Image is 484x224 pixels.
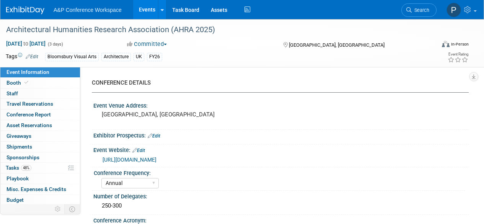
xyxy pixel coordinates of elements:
button: Committed [124,40,170,48]
i: Booth reservation complete [24,80,28,85]
span: Asset Reservations [7,122,52,128]
span: Giveaways [7,133,31,139]
a: Conference Report [0,110,80,120]
span: (3 days) [47,42,63,47]
span: Playbook [7,175,29,181]
span: to [22,41,29,47]
a: Edit [148,133,160,139]
a: Sponsorships [0,152,80,163]
span: Conference Report [7,111,51,118]
td: Toggle Event Tabs [65,204,80,214]
div: Architecture [101,53,131,61]
div: CONFERENCE DETAILS [92,79,463,87]
pre: [GEOGRAPHIC_DATA], [GEOGRAPHIC_DATA] [102,111,241,118]
div: UK [134,53,144,61]
a: Staff [0,88,80,99]
div: Conference Frequency: [94,167,465,177]
div: Number of Delegates: [93,191,469,200]
span: Shipments [7,144,32,150]
div: FY26 [147,53,162,61]
div: Event Website: [93,144,469,154]
div: Event Format [401,40,469,51]
div: Bloomsbury Visual Arts [45,53,99,61]
a: Playbook [0,173,80,184]
div: Event Venue Address: [93,100,469,110]
span: Tasks [6,165,31,171]
span: Travel Reservations [7,101,53,107]
a: Shipments [0,142,80,152]
a: Search [401,3,437,17]
a: Booth [0,78,80,88]
div: Exhibitor Prospectus: [93,130,469,140]
a: Misc. Expenses & Credits [0,184,80,195]
span: Search [412,7,429,13]
div: In-Person [451,41,469,47]
div: Event Rating [448,52,468,56]
a: Travel Reservations [0,99,80,109]
a: Giveaways [0,131,80,141]
a: Edit [132,148,145,153]
span: Staff [7,90,18,96]
span: Sponsorships [7,154,39,160]
a: Edit [26,54,38,59]
span: Budget [7,197,24,203]
span: Booth [7,80,30,86]
a: Event Information [0,67,80,77]
img: ExhibitDay [6,7,44,14]
span: [DATE] [DATE] [6,40,46,47]
span: Misc. Expenses & Credits [7,186,66,192]
a: [URL][DOMAIN_NAME] [103,157,156,163]
a: Tasks48% [0,163,80,173]
td: Tags [6,52,38,61]
span: Event Information [7,69,49,75]
div: Architectural Humanities Research Association (AHRA 2025) [3,23,429,37]
span: A&P Conference Workspace [54,7,122,13]
td: Personalize Event Tab Strip [51,204,65,214]
span: 48% [21,165,31,171]
a: Asset Reservations [0,120,80,131]
img: Paige Papandrea [447,3,461,17]
img: Format-Inperson.png [442,41,450,47]
div: 250-300 [99,200,463,212]
span: [GEOGRAPHIC_DATA], [GEOGRAPHIC_DATA] [289,42,385,48]
a: Budget [0,195,80,205]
